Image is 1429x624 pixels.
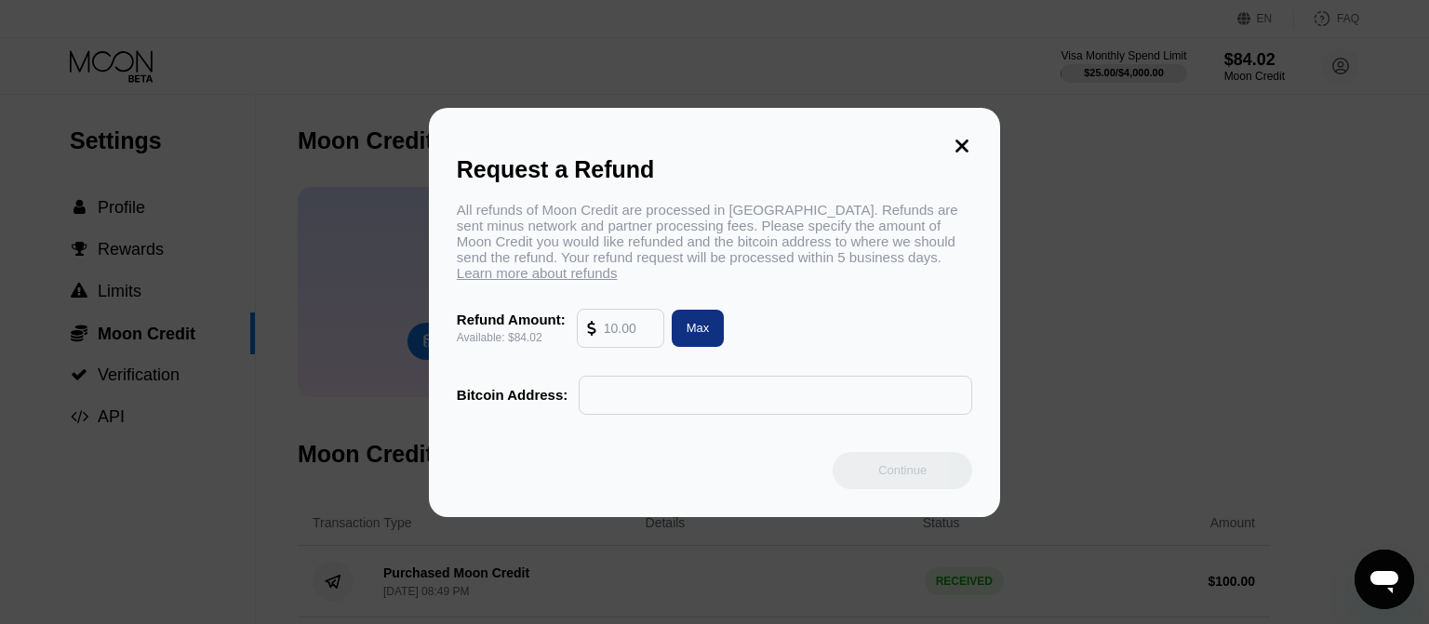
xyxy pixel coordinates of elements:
div: Available: $84.02 [457,331,566,344]
div: Max [664,310,725,347]
div: Bitcoin Address: [457,387,568,403]
input: 10.00 [604,310,654,347]
iframe: Button to launch messaging window [1355,550,1414,609]
div: Refund Amount: [457,312,566,327]
div: All refunds of Moon Credit are processed in [GEOGRAPHIC_DATA]. Refunds are sent minus network and... [457,202,972,281]
div: Request a Refund [457,156,972,183]
span: Learn more about refunds [457,265,618,281]
div: Max [687,320,710,336]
